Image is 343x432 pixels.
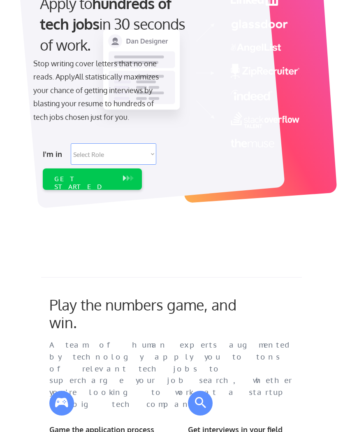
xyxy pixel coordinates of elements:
[54,175,115,191] div: GET STARTED
[49,339,294,411] div: A team of human experts augmented by technology apply you to tons of relevant tech jobs to superc...
[33,57,165,124] div: Stop writing cover letters that no one reads. ApplyAll statistically maximizes your chance of get...
[49,296,250,331] div: Play the numbers game, and win.
[43,147,66,161] div: I'm in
